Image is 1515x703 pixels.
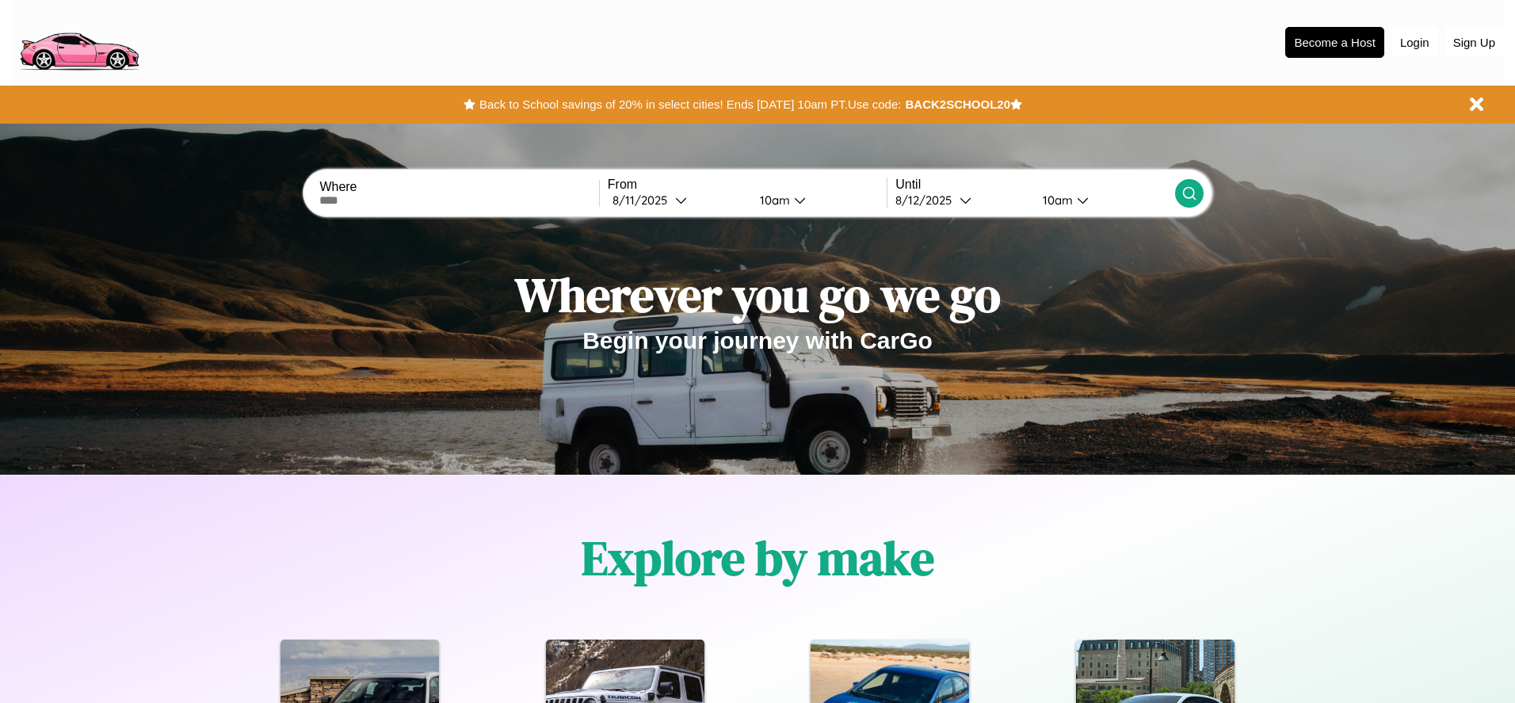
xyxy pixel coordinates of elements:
button: Login [1392,28,1437,57]
button: 10am [747,192,887,208]
button: 10am [1030,192,1174,208]
div: 8 / 12 / 2025 [895,193,960,208]
div: 10am [1035,193,1077,208]
img: logo [12,8,146,75]
div: 10am [752,193,794,208]
label: From [608,178,887,192]
button: 8/11/2025 [608,192,747,208]
label: Where [319,180,598,194]
h1: Explore by make [582,525,934,590]
button: Become a Host [1285,27,1384,58]
label: Until [895,178,1174,192]
button: Sign Up [1445,28,1503,57]
div: 8 / 11 / 2025 [612,193,675,208]
button: Back to School savings of 20% in select cities! Ends [DATE] 10am PT.Use code: [475,94,905,116]
b: BACK2SCHOOL20 [905,97,1010,111]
